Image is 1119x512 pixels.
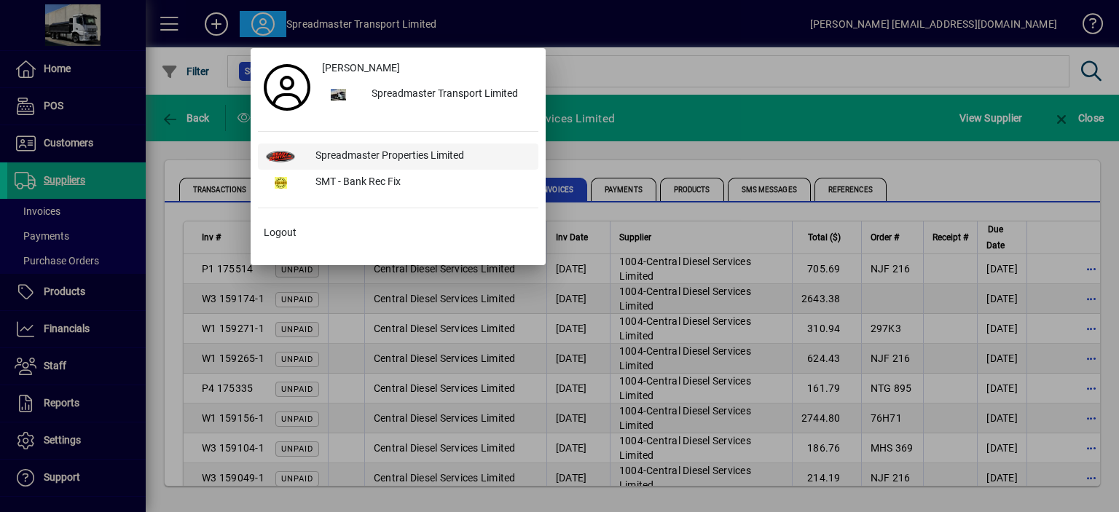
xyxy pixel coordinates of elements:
a: Profile [258,74,316,101]
span: Logout [264,225,297,240]
div: SMT - Bank Rec Fix [304,170,538,196]
button: SMT - Bank Rec Fix [258,170,538,196]
button: Logout [258,220,538,246]
a: [PERSON_NAME] [316,55,538,82]
div: Spreadmaster Properties Limited [304,143,538,170]
span: [PERSON_NAME] [322,60,400,76]
div: Spreadmaster Transport Limited [360,82,538,108]
button: Spreadmaster Properties Limited [258,143,538,170]
button: Spreadmaster Transport Limited [316,82,538,108]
